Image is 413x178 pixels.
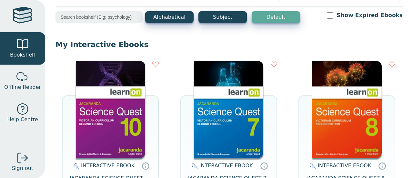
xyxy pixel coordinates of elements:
img: interactive.svg [71,162,79,170]
img: interactive.svg [190,162,198,170]
img: b7253847-5288-ea11-a992-0272d098c78b.jpg [76,61,145,158]
input: Search bookshelf (E.g: psychology) [55,11,143,23]
span: Sign out [12,164,33,172]
span: Offline Reader [4,83,41,91]
button: Default [252,11,300,23]
a: Interactive eBooks are accessed online via the publisher’s portal. They contain interactive resou... [142,162,149,170]
img: 329c5ec2-5188-ea11-a992-0272d098c78b.jpg [194,61,263,158]
a: Interactive eBooks are accessed online via the publisher’s portal. They contain interactive resou... [378,162,386,170]
button: Alphabetical [145,11,194,23]
label: Show Expired Ebooks [337,11,403,19]
span: INTERACTIVE EBOOK [317,162,371,169]
span: Bookshelf [10,51,35,59]
p: My Interactive Ebooks [55,40,403,49]
img: fffb2005-5288-ea11-a992-0272d098c78b.png [312,61,382,158]
a: Interactive eBooks are accessed online via the publisher’s portal. They contain interactive resou... [260,162,268,170]
button: Subject [198,11,247,23]
span: INTERACTIVE EBOOK [81,162,135,169]
span: Help Centre [7,116,38,123]
img: interactive.svg [308,162,316,170]
span: INTERACTIVE EBOOK [199,162,253,169]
